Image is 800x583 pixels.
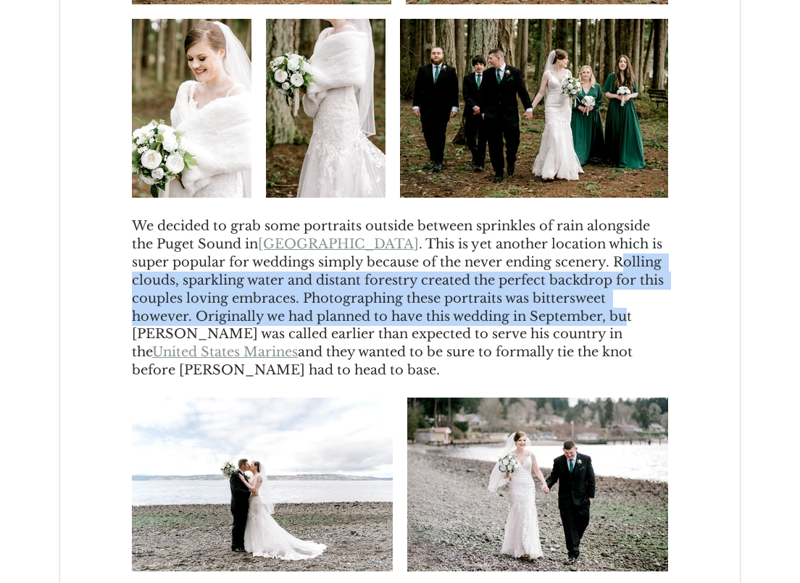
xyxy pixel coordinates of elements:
[258,236,419,252] a: [GEOGRAPHIC_DATA]
[132,236,667,360] span: . This is yet another location which is super popular for weddings simply because of the never en...
[132,344,636,378] span: and they wanted to be sure to formally tie the knot before [PERSON_NAME] had to head to base.
[152,344,298,360] a: United States Marines
[132,218,654,252] span: We decided to grab some portraits outside between sprinkles of rain alongside the Puget Sound in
